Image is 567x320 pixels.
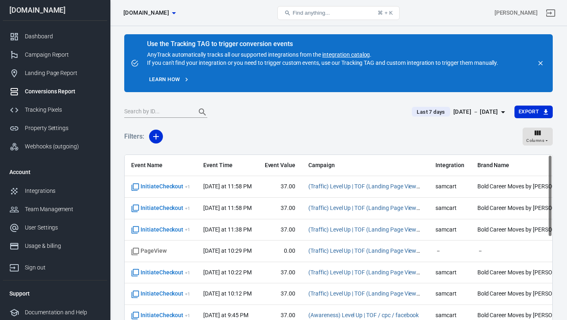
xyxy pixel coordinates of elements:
[3,46,107,64] a: Campaign Report
[265,183,296,191] span: 37.00
[435,269,464,277] span: samcart
[494,9,538,17] div: Account id: txVnG5a9
[3,27,107,46] a: Dashboard
[25,87,101,96] div: Conversions Report
[147,41,498,67] div: AnyTrack automatically tracks all our supported integrations from the . If you can't find your in...
[131,290,190,298] span: InitiateCheckout
[25,69,101,77] div: Landing Page Report
[203,269,251,276] time: 2025-09-07T22:22:40-04:00
[308,247,464,254] a: (Traffic) Level Up | TOF (Landing Page Views) / cpc / facebook
[308,204,422,212] span: (Traffic) Level Up | TOF (Landing Page Views) / cpc / facebook
[308,269,464,276] a: (Traffic) Level Up | TOF (Landing Page Views) / cpc / facebook
[25,187,101,195] div: Integrations
[265,204,296,212] span: 37.00
[308,247,422,255] span: (Traffic) Level Up | TOF (Landing Page Views) / cpc / facebook
[308,312,419,318] a: (Awareness) Level Up | TOF / cpc / facebook
[435,161,464,170] span: Integration
[265,311,296,320] span: 37.00
[25,32,101,41] div: Dashboard
[131,269,190,277] span: InitiateCheckout
[308,183,422,191] span: (Traffic) Level Up | TOF (Landing Page Views) / cpc / facebook
[131,204,190,212] span: InitiateCheckout
[3,237,107,255] a: Usage & billing
[539,280,559,300] iframe: Intercom live chat
[413,108,448,116] span: Last 7 days
[308,205,464,211] a: (Traffic) Level Up | TOF (Landing Page Views) / cpc / facebook
[265,247,296,255] span: 0.00
[185,291,190,297] sup: + 1
[435,247,464,255] span: －
[514,106,553,118] button: Export
[435,204,464,212] span: samcart
[25,223,101,232] div: User Settings
[3,137,107,156] a: Webhooks (outgoing)
[435,311,464,320] span: samcart
[124,107,189,117] input: Search by ID...
[25,106,101,114] div: Tracking Pixels
[3,119,107,137] a: Property Settings
[203,161,251,170] span: Event Time
[308,161,422,170] span: Campaign
[3,200,107,218] a: Team Management
[453,107,498,117] div: [DATE] － [DATE]
[435,226,464,234] span: samcart
[131,183,190,191] span: InitiateCheckout
[25,51,101,59] div: Campaign Report
[3,182,107,200] a: Integrations
[265,226,296,234] span: 37.00
[185,227,190,232] sup: + 1
[120,5,179,20] button: [DOMAIN_NAME]
[308,290,464,297] a: (Traffic) Level Up | TOF (Landing Page Views) / cpc / facebook
[322,51,370,58] a: integration catalog
[203,205,251,211] time: 2025-09-07T23:58:03-04:00
[25,205,101,214] div: Team Management
[265,290,296,298] span: 37.00
[378,10,393,16] div: ⌘ + K
[435,290,464,298] span: samcart
[147,40,498,48] div: Use the Tracking TAG to trigger conversion events
[3,64,107,82] a: Landing Page Report
[25,263,101,272] div: Sign out
[3,255,107,277] a: Sign out
[3,82,107,101] a: Conversions Report
[3,7,107,14] div: [DOMAIN_NAME]
[277,6,400,20] button: Find anything...⌘ + K
[25,124,101,132] div: Property Settings
[131,247,167,255] span: Standard event name
[193,102,212,122] button: Search
[308,311,419,320] span: (Awareness) Level Up | TOF / cpc / facebook
[185,205,190,211] sup: + 1
[308,226,422,234] span: (Traffic) Level Up | TOF (Landing Page Views) / cpc / facebook
[265,269,296,277] span: 37.00
[308,269,422,277] span: (Traffic) Level Up | TOF (Landing Page Views) / cpc / facebook
[308,226,464,233] a: (Traffic) Level Up | TOF (Landing Page Views) / cpc / facebook
[185,313,190,318] sup: + 1
[203,247,251,254] time: 2025-09-07T22:29:00-04:00
[435,183,464,191] span: samcart
[308,290,422,298] span: (Traffic) Level Up | TOF (Landing Page Views) / cpc / facebook
[308,183,464,190] a: (Traffic) Level Up | TOF (Landing Page Views) / cpc / facebook
[3,162,107,182] li: Account
[526,137,544,144] span: Columns
[541,3,560,23] a: Sign out
[405,105,514,119] button: Last 7 days[DATE] － [DATE]
[185,184,190,190] sup: + 1
[185,270,190,276] sup: + 1
[203,226,251,233] time: 2025-09-07T23:38:43-04:00
[131,226,190,234] span: InitiateCheckout
[203,183,251,190] time: 2025-09-07T23:58:50-04:00
[131,161,190,170] span: Event Name
[523,128,553,146] button: Columns
[3,218,107,237] a: User Settings
[203,312,248,318] time: 2025-09-07T21:45:24-04:00
[25,142,101,151] div: Webhooks (outgoing)
[25,242,101,250] div: Usage & billing
[123,8,169,18] span: samcart.com
[292,10,330,16] span: Find anything...
[3,101,107,119] a: Tracking Pixels
[25,308,101,317] div: Documentation and Help
[147,73,191,86] a: Learn how
[203,290,251,297] time: 2025-09-07T22:12:38-04:00
[124,124,144,150] h5: Filters:
[131,311,190,320] span: InitiateCheckout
